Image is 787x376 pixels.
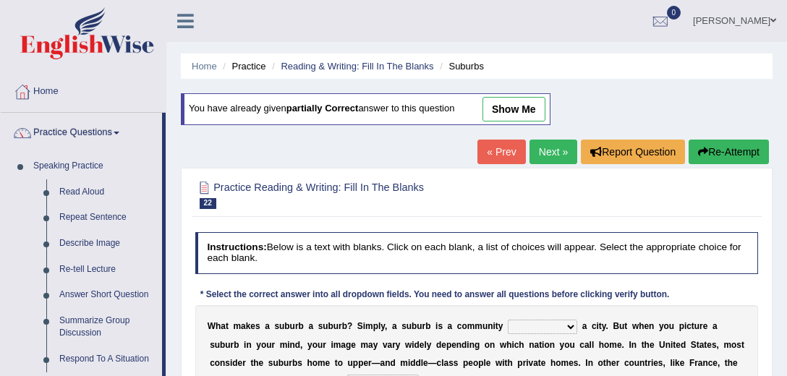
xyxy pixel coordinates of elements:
[590,340,592,350] b: l
[225,358,230,368] b: s
[461,340,467,350] b: d
[256,340,261,350] b: y
[684,321,686,331] b: i
[225,340,230,350] b: u
[712,358,718,368] b: e
[348,358,353,368] b: u
[53,282,162,308] a: Answer Short Question
[475,321,482,331] b: m
[712,321,718,331] b: a
[241,321,246,331] b: a
[671,340,673,350] b: i
[526,358,528,368] b: i
[564,340,569,350] b: o
[181,93,550,125] div: You have already given answer to this question
[312,358,318,368] b: o
[436,340,441,350] b: d
[689,358,694,368] b: F
[281,61,433,72] a: Reading & Writing: Fill In The Blanks
[286,103,359,114] b: partially correct
[457,321,462,331] b: c
[363,358,368,368] b: e
[676,340,681,350] b: e
[469,340,475,350] b: n
[539,340,542,350] b: t
[266,340,271,350] b: u
[437,358,442,368] b: c
[606,358,611,368] b: h
[736,340,741,350] b: s
[53,179,162,205] a: Read Aloud
[279,321,284,331] b: u
[639,358,645,368] b: n
[208,321,216,331] b: W
[689,140,769,164] button: Re-Attempt
[250,321,255,331] b: e
[602,321,606,331] b: y
[346,340,351,350] b: g
[378,321,380,331] b: l
[363,321,365,331] b: i
[653,358,658,368] b: e
[383,340,388,350] b: v
[482,97,545,121] a: show me
[619,321,624,331] b: u
[592,321,597,331] b: c
[368,358,372,368] b: r
[679,321,684,331] b: p
[278,358,284,368] b: b
[561,358,569,368] b: m
[588,358,593,368] b: n
[550,358,556,368] b: h
[428,358,437,368] b: —
[307,340,312,350] b: y
[535,340,540,350] b: a
[284,321,289,331] b: b
[441,340,446,350] b: e
[53,205,162,231] a: Repeat Sentence
[529,340,534,350] b: n
[541,358,546,368] b: e
[717,340,719,350] b: ,
[261,340,266,350] b: o
[287,340,289,350] b: i
[609,340,617,350] b: m
[651,358,653,368] b: i
[680,358,685,368] b: e
[333,321,339,331] b: u
[396,340,401,350] b: y
[1,72,166,108] a: Home
[365,321,373,331] b: m
[741,340,744,350] b: t
[423,358,428,368] b: e
[645,340,650,350] b: h
[692,321,694,331] b: t
[448,321,453,331] b: a
[295,340,300,350] b: d
[556,358,561,368] b: o
[686,321,692,331] b: c
[670,358,672,368] b: l
[694,321,699,331] b: u
[195,179,545,209] h2: Practice Reading & Writing: Fill In The Blanks
[477,140,525,164] a: « Prev
[195,232,759,273] h4: Below is a text with blanks. Click on each blank, a list of choices will appear. Select the appro...
[412,340,414,350] b: i
[533,358,538,368] b: a
[226,321,229,331] b: t
[617,340,622,350] b: e
[519,340,524,350] b: h
[669,321,674,331] b: u
[498,321,503,331] b: y
[216,321,221,331] b: h
[246,340,251,350] b: n
[560,340,565,350] b: y
[441,358,443,368] b: l
[473,358,478,368] b: o
[529,358,534,368] b: v
[599,321,602,331] b: t
[342,321,347,331] b: b
[665,340,671,350] b: n
[385,358,390,368] b: n
[645,358,647,368] b: t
